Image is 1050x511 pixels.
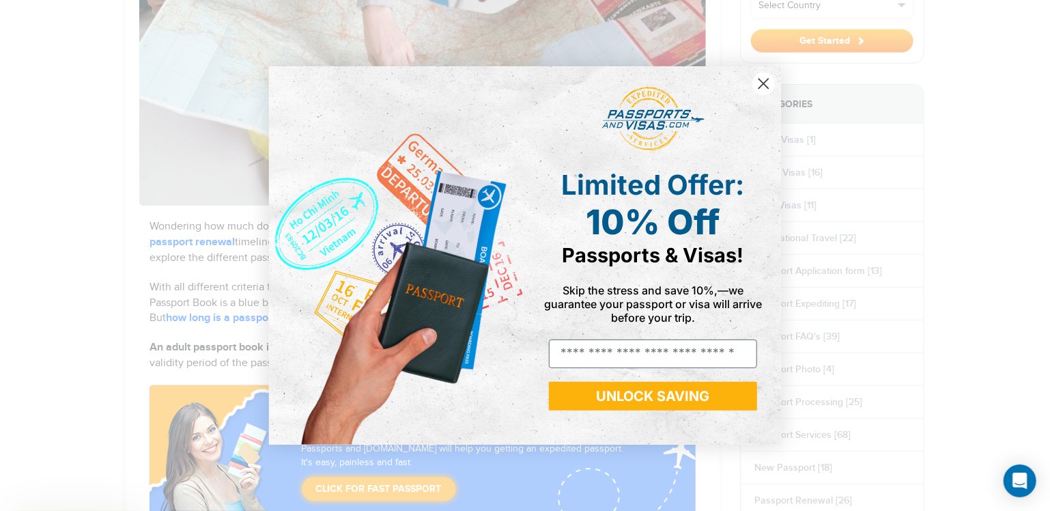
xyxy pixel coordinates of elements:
img: passports and visas [602,87,705,151]
span: Passports & Visas! [563,243,744,267]
button: Close dialog [752,72,776,96]
div: Open Intercom Messenger [1004,465,1036,497]
span: Skip the stress and save 10%,—we guarantee your passport or visa will arrive before your trip. [544,284,762,324]
span: 10% Off [586,202,720,243]
img: de9cda0d-0715-46ca-9a25-073762a91ba7.png [269,66,525,444]
button: UNLOCK SAVING [549,382,757,411]
span: Limited Offer: [562,168,745,202]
